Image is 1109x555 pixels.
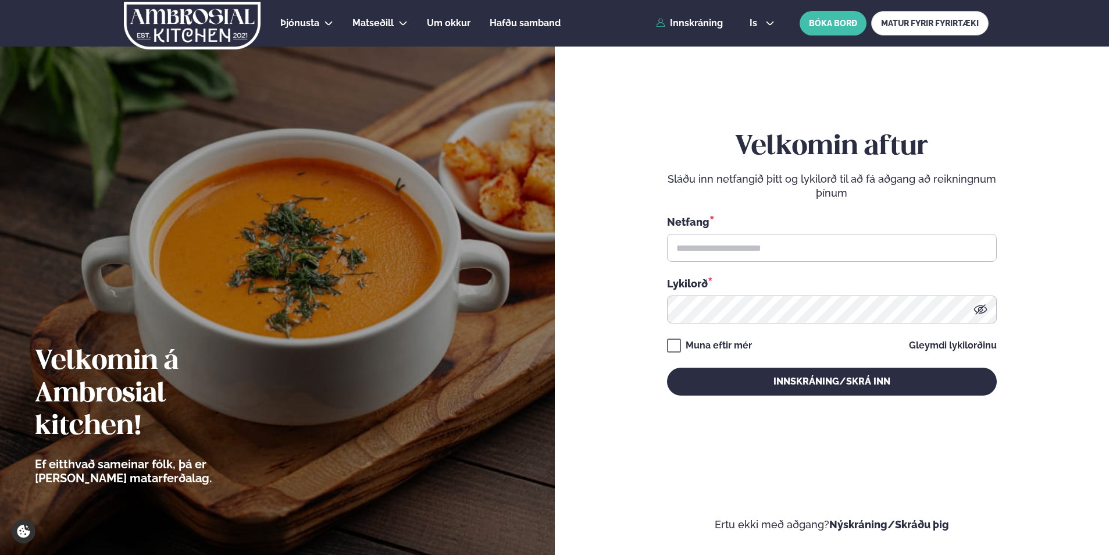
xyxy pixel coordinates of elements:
[750,19,761,28] span: is
[800,11,866,35] button: BÓKA BORÐ
[280,16,319,30] a: Þjónusta
[280,17,319,29] span: Þjónusta
[871,11,989,35] a: MATUR FYRIR FYRIRTÆKI
[909,341,997,350] a: Gleymdi lykilorðinu
[35,457,276,485] p: Ef eitthvað sameinar fólk, þá er [PERSON_NAME] matarferðalag.
[123,2,262,49] img: logo
[740,19,784,28] button: is
[590,518,1075,532] p: Ertu ekki með aðgang?
[35,346,276,443] h2: Velkomin á Ambrosial kitchen!
[352,17,394,29] span: Matseðill
[667,276,997,291] div: Lykilorð
[667,131,997,163] h2: Velkomin aftur
[667,214,997,229] div: Netfang
[656,18,723,29] a: Innskráning
[427,17,470,29] span: Um okkur
[829,518,949,531] a: Nýskráning/Skráðu þig
[12,520,35,543] a: Cookie settings
[667,172,997,200] p: Sláðu inn netfangið þitt og lykilorð til að fá aðgang að reikningnum þínum
[490,17,561,29] span: Hafðu samband
[490,16,561,30] a: Hafðu samband
[667,368,997,396] button: Innskráning/Skrá inn
[427,16,470,30] a: Um okkur
[352,16,394,30] a: Matseðill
